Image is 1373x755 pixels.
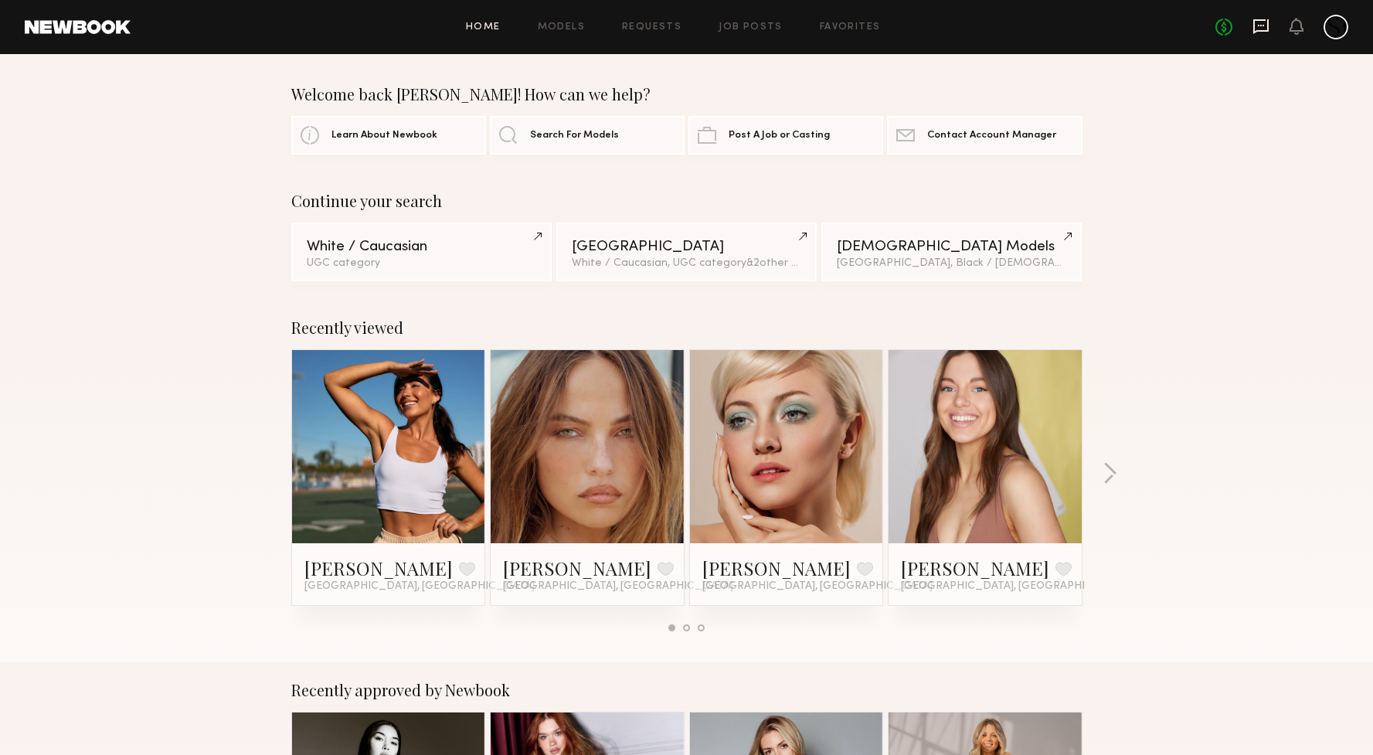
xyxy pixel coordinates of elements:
[538,22,585,32] a: Models
[887,116,1082,155] a: Contact Account Manager
[304,580,535,593] span: [GEOGRAPHIC_DATA], [GEOGRAPHIC_DATA]
[291,116,486,155] a: Learn About Newbook
[622,22,681,32] a: Requests
[702,580,933,593] span: [GEOGRAPHIC_DATA], [GEOGRAPHIC_DATA]
[331,131,437,141] span: Learn About Newbook
[307,240,536,254] div: White / Caucasian
[901,556,1049,580] a: [PERSON_NAME]
[490,116,685,155] a: Search For Models
[901,580,1131,593] span: [GEOGRAPHIC_DATA], [GEOGRAPHIC_DATA]
[927,131,1056,141] span: Contact Account Manager
[291,681,1082,699] div: Recently approved by Newbook
[530,131,619,141] span: Search For Models
[304,556,453,580] a: [PERSON_NAME]
[746,258,821,268] span: & 2 other filter s
[466,22,501,32] a: Home
[291,223,552,281] a: White / CaucasianUGC category
[688,116,883,155] a: Post A Job or Casting
[837,258,1066,269] div: [GEOGRAPHIC_DATA], Black / [DEMOGRAPHIC_DATA]
[556,223,817,281] a: [GEOGRAPHIC_DATA]White / Caucasian, UGC category&2other filters
[719,22,783,32] a: Job Posts
[307,258,536,269] div: UGC category
[291,85,1082,104] div: Welcome back [PERSON_NAME]! How can we help?
[503,556,651,580] a: [PERSON_NAME]
[503,580,733,593] span: [GEOGRAPHIC_DATA], [GEOGRAPHIC_DATA]
[729,131,830,141] span: Post A Job or Casting
[820,22,881,32] a: Favorites
[572,240,801,254] div: [GEOGRAPHIC_DATA]
[572,258,801,269] div: White / Caucasian, UGC category
[821,223,1082,281] a: [DEMOGRAPHIC_DATA] Models[GEOGRAPHIC_DATA], Black / [DEMOGRAPHIC_DATA]
[291,192,1082,210] div: Continue your search
[837,240,1066,254] div: [DEMOGRAPHIC_DATA] Models
[702,556,851,580] a: [PERSON_NAME]
[291,318,1082,337] div: Recently viewed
